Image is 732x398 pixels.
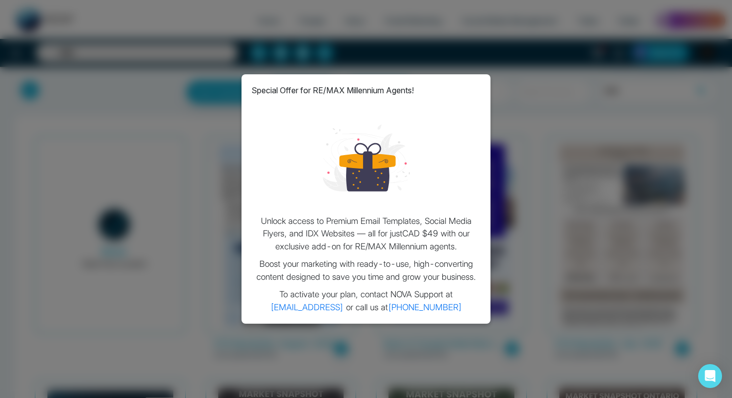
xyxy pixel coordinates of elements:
[251,84,414,96] p: Special Offer for RE/MAX Millennium Agents!
[251,215,481,253] p: Unlock access to Premium Email Templates, Social Media Flyers, and IDX Websites — all for just CA...
[323,114,410,201] img: loading
[698,364,722,388] div: Open Intercom Messenger
[251,288,481,314] p: To activate your plan, contact NOVA Support at or call us at
[270,302,344,312] a: [EMAIL_ADDRESS]
[388,302,462,312] a: [PHONE_NUMBER]
[251,258,481,283] p: Boost your marketing with ready-to-use, high-converting content designed to save you time and gro...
